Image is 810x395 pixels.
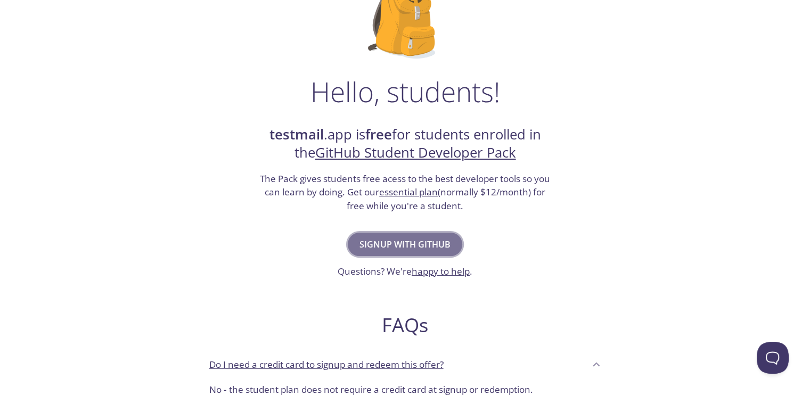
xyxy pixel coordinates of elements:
p: Do I need a credit card to signup and redeem this offer? [209,358,444,372]
div: Do I need a credit card to signup and redeem this offer? [201,350,610,378]
iframe: Help Scout Beacon - Open [757,342,789,374]
button: Signup with GitHub [348,233,462,256]
span: Signup with GitHub [359,237,451,252]
a: GitHub Student Developer Pack [315,143,516,162]
strong: testmail [269,125,324,144]
h2: FAQs [201,313,610,337]
strong: free [365,125,392,144]
a: happy to help [412,265,470,277]
h2: .app is for students enrolled in the [259,126,552,162]
h1: Hello, students! [310,76,500,108]
h3: Questions? We're . [338,265,472,278]
a: essential plan [379,186,438,198]
h3: The Pack gives students free acess to the best developer tools so you can learn by doing. Get our... [259,172,552,213]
